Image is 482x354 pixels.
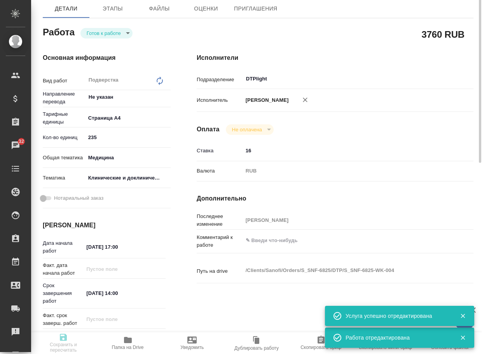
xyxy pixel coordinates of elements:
[43,262,84,277] p: Факт. дата начала работ
[31,332,96,354] button: Сохранить и пересчитать
[84,288,152,299] input: ✎ Введи что-нибудь
[84,314,152,325] input: Пустое поле
[43,110,86,126] p: Тарифные единицы
[112,345,144,350] span: Папка на Drive
[84,30,123,37] button: Готов к работе
[86,171,171,185] div: Клинические и доклинические исследования
[47,4,85,14] span: Детали
[86,112,171,125] div: Страница А4
[243,164,451,178] div: RUB
[43,154,86,162] p: Общая тематика
[84,241,152,253] input: ✎ Введи что-нибудь
[197,167,243,175] p: Валюта
[455,312,471,319] button: Закрыть
[43,53,166,63] h4: Основная информация
[43,174,86,182] p: Тематика
[446,78,448,80] button: Open
[166,96,168,98] button: Open
[84,263,152,275] input: Пустое поле
[141,4,178,14] span: Файлы
[180,345,204,350] span: Уведомить
[230,126,264,133] button: Не оплачена
[43,282,84,305] p: Срок завершения работ
[43,90,86,106] p: Направление перевода
[455,334,471,341] button: Закрыть
[43,134,86,141] p: Кол-во единиц
[197,147,243,155] p: Ставка
[96,332,160,354] button: Папка на Drive
[43,221,166,230] h4: [PERSON_NAME]
[297,91,314,108] button: Удалить исполнителя
[80,28,133,38] div: Готов к работе
[86,151,171,164] div: Медицина
[197,194,473,203] h4: Дополнительно
[43,24,75,38] h2: Работа
[243,145,451,156] input: ✎ Введи что-нибудь
[36,342,91,353] span: Сохранить и пересчитать
[197,76,243,84] p: Подразделение
[346,334,448,342] div: Работа отредактирована
[2,136,29,155] a: 32
[94,4,131,14] span: Этапы
[197,125,220,134] h4: Оплата
[86,132,171,143] input: ✎ Введи что-нибудь
[197,234,243,249] p: Комментарий к работе
[422,28,465,41] h2: 3760 RUB
[226,124,274,135] div: Готов к работе
[197,213,243,228] p: Последнее изменение
[197,267,243,275] p: Путь на drive
[300,345,341,350] span: Скопировать бриф
[234,4,278,14] span: Приглашения
[14,138,29,145] span: 32
[43,312,84,327] p: Факт. срок заверш. работ
[197,96,243,104] p: Исполнитель
[197,53,473,63] h4: Исполнители
[54,194,103,202] span: Нотариальный заказ
[289,332,353,354] button: Скопировать бриф
[187,4,225,14] span: Оценки
[243,264,451,277] textarea: /Clients/Sanofi/Orders/S_SNF-6825/DTP/S_SNF-6825-WK-004
[43,77,86,85] p: Вид работ
[224,332,289,354] button: Дублировать работу
[160,332,224,354] button: Уведомить
[243,96,289,104] p: [PERSON_NAME]
[346,312,448,320] div: Услуга успешно отредактирована
[243,214,451,226] input: Пустое поле
[43,239,84,255] p: Дата начала работ
[234,345,279,351] span: Дублировать работу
